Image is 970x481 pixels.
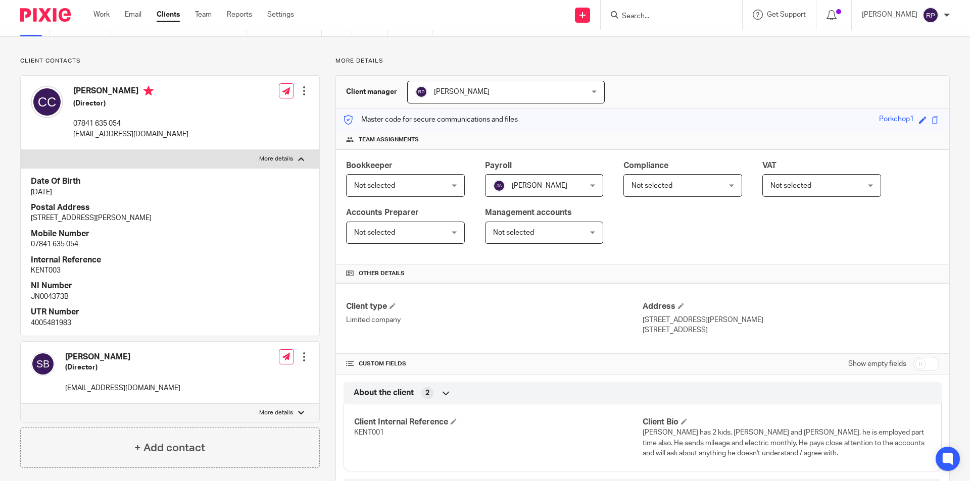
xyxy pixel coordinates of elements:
[862,10,917,20] p: [PERSON_NAME]
[31,239,309,249] p: 07841 635 054
[770,182,811,189] span: Not selected
[485,208,572,217] span: Management accounts
[923,7,939,23] img: svg%3E
[346,301,643,312] h4: Client type
[73,86,188,98] h4: [PERSON_NAME]
[134,440,205,456] h4: + Add contact
[31,352,55,376] img: svg%3E
[346,208,419,217] span: Accounts Preparer
[346,360,643,368] h4: CUSTOM FIELDS
[31,255,309,265] h4: Internal Reference
[20,57,320,65] p: Client contacts
[335,57,950,65] p: More details
[157,10,180,20] a: Clients
[643,429,925,457] span: [PERSON_NAME] has 2 kids, [PERSON_NAME] and [PERSON_NAME], he is employed part time also. He send...
[65,362,180,372] h5: (Director)
[346,87,397,97] h3: Client manager
[767,11,806,18] span: Get Support
[31,281,309,291] h4: NI Number
[65,383,180,393] p: [EMAIL_ADDRESS][DOMAIN_NAME]
[354,429,384,436] span: KENT001
[512,182,567,189] span: [PERSON_NAME]
[31,202,309,213] h4: Postal Address
[31,86,63,118] img: svg%3E
[73,129,188,139] p: [EMAIL_ADDRESS][DOMAIN_NAME]
[31,307,309,317] h4: UTR Number
[344,115,518,125] p: Master code for secure communications and files
[354,229,395,236] span: Not selected
[354,182,395,189] span: Not selected
[359,136,419,144] span: Team assignments
[125,10,141,20] a: Email
[848,359,906,369] label: Show empty fields
[425,388,429,398] span: 2
[485,162,512,170] span: Payroll
[31,318,309,328] p: 4005481983
[227,10,252,20] a: Reports
[354,417,643,427] h4: Client Internal Reference
[20,8,71,22] img: Pixie
[643,301,939,312] h4: Address
[259,155,293,163] p: More details
[93,10,110,20] a: Work
[65,352,180,362] h4: [PERSON_NAME]
[434,88,490,95] span: [PERSON_NAME]
[762,162,777,170] span: VAT
[31,265,309,276] p: KENT003
[493,229,534,236] span: Not selected
[493,180,505,192] img: svg%3E
[359,270,405,278] span: Other details
[643,315,939,325] p: [STREET_ADDRESS][PERSON_NAME]
[415,86,427,98] img: svg%3E
[267,10,294,20] a: Settings
[31,213,309,223] p: [STREET_ADDRESS][PERSON_NAME]
[73,119,188,129] p: 07841 635 054
[643,417,931,427] h4: Client Bio
[879,114,914,126] div: Porkchop1
[354,388,414,398] span: About the client
[195,10,212,20] a: Team
[73,98,188,109] h5: (Director)
[621,12,712,21] input: Search
[346,162,393,170] span: Bookkeeper
[143,86,154,96] i: Primary
[31,292,309,302] p: JN004373B
[31,176,309,187] h4: Date Of Birth
[632,182,672,189] span: Not selected
[31,229,309,239] h4: Mobile Number
[31,187,309,197] p: [DATE]
[643,325,939,335] p: [STREET_ADDRESS]
[259,409,293,417] p: More details
[623,162,668,170] span: Compliance
[346,315,643,325] p: Limited company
